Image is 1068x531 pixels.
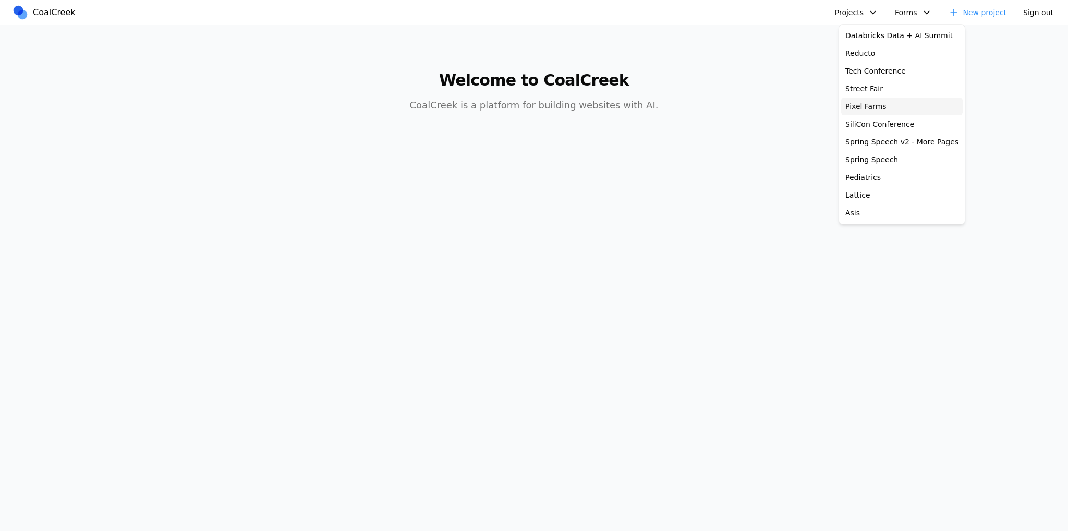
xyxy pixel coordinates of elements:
a: Lattice [841,186,963,204]
a: CoalCreek [12,5,80,20]
a: Pediatrics [841,168,963,186]
a: Pixel Farms [841,98,963,115]
a: Coal Creek AI [841,222,963,239]
p: CoalCreek is a platform for building websites with AI. [334,98,734,113]
button: Sign out [1017,5,1060,20]
a: SiliCon Conference [841,115,963,133]
a: Spring Speech v2 - More Pages [841,133,963,151]
a: Tech Conference [841,62,963,80]
h1: Welcome to CoalCreek [334,71,734,90]
a: Databricks Data + AI Summit [841,27,963,44]
a: Asis [841,204,963,222]
button: Projects [829,5,884,20]
a: Spring Speech [841,151,963,168]
a: Street Fair [841,80,963,98]
a: Reducto [841,44,963,62]
button: Forms [889,5,938,20]
div: Projects [839,24,965,224]
a: New project [942,5,1013,20]
span: CoalCreek [33,6,76,19]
